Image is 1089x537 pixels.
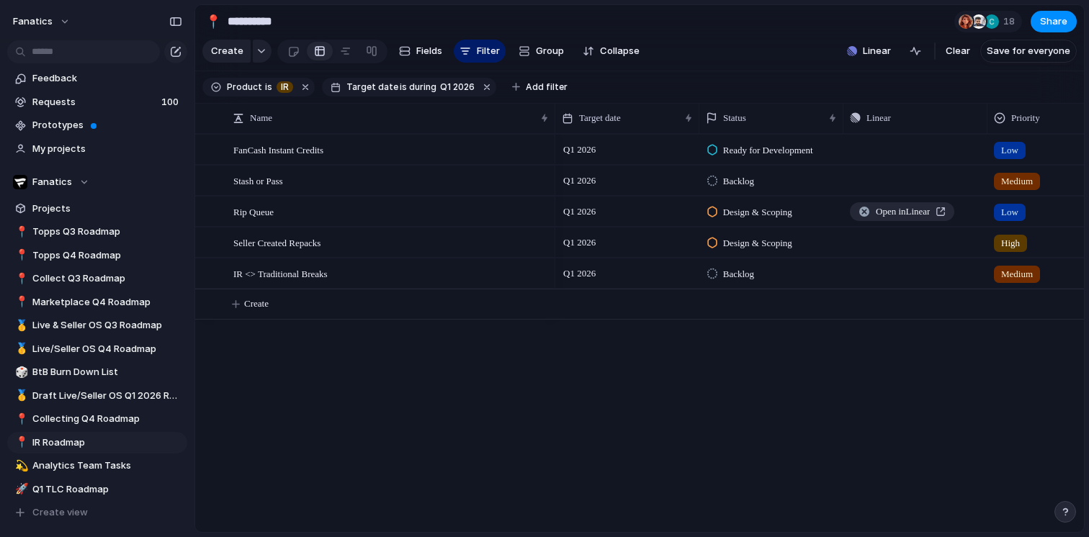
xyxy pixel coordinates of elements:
[946,44,970,58] span: Clear
[503,77,576,97] button: Add filter
[7,479,187,500] a: 🚀Q1 TLC Roadmap
[32,175,72,189] span: Fanatics
[7,361,187,383] a: 🎲BtB Burn Down List
[15,317,25,334] div: 🥇
[980,40,1077,63] button: Save for everyone
[579,111,621,125] span: Target date
[577,40,645,63] button: Collapse
[250,111,272,125] span: Name
[15,434,25,451] div: 📍
[723,267,754,281] span: Backlog
[32,505,88,520] span: Create view
[262,79,275,95] button: is
[1001,174,1033,189] span: Medium
[13,248,27,263] button: 📍
[6,10,78,33] button: fanatics
[15,411,25,428] div: 📍
[227,81,262,94] span: Product
[7,268,187,289] a: 📍Collect Q3 Roadmap
[866,111,891,125] span: Linear
[211,44,243,58] span: Create
[560,203,599,220] span: Q1 2026
[15,458,25,474] div: 💫
[32,142,182,156] span: My projects
[526,81,568,94] span: Add filter
[7,408,187,430] a: 📍Collecting Q4 Roadmap
[987,44,1070,58] span: Save for everyone
[440,81,475,94] span: Q1 2026
[233,265,328,281] span: IR <> Traditional Breaks
[841,40,897,62] button: Linear
[13,459,27,473] button: 💫
[7,338,187,360] a: 🥇Live/Seller OS Q4 Roadmap
[205,12,221,31] div: 📍
[7,114,187,136] a: Prototypes
[346,81,398,94] span: Target date
[876,204,930,219] span: Open in Linear
[400,81,407,94] span: is
[407,81,436,94] span: during
[13,365,27,379] button: 🎲
[7,68,187,89] a: Feedback
[15,387,25,404] div: 🥇
[940,40,976,63] button: Clear
[511,40,571,63] button: Group
[560,234,599,251] span: Q1 2026
[32,95,157,109] span: Requests
[13,436,27,450] button: 📍
[15,340,25,357] div: 🥇
[202,10,225,33] button: 📍
[233,141,323,158] span: FanCash Instant Credits
[1001,205,1018,220] span: Low
[7,432,187,453] a: 📍IR Roadmap
[723,236,792,251] span: Design & Scoping
[32,295,182,310] span: Marketplace Q4 Roadmap
[7,198,187,220] a: Projects
[7,502,187,523] button: Create view
[202,40,251,63] button: Create
[7,292,187,313] a: 📍Marketplace Q4 Roadmap
[32,202,182,216] span: Projects
[1011,111,1040,125] span: Priority
[1001,236,1020,251] span: High
[723,174,754,189] span: Backlog
[32,225,182,239] span: Topps Q3 Roadmap
[13,412,27,426] button: 📍
[265,81,272,94] span: is
[32,365,182,379] span: BtB Burn Down List
[477,44,500,58] span: Filter
[274,79,296,95] button: IR
[32,118,182,132] span: Prototypes
[13,318,27,333] button: 🥇
[7,245,187,266] a: 📍Topps Q4 Roadmap
[15,224,25,240] div: 📍
[1001,267,1033,281] span: Medium
[13,342,27,356] button: 🥇
[723,205,792,220] span: Design & Scoping
[15,364,25,381] div: 🎲
[536,44,564,58] span: Group
[32,271,182,286] span: Collect Q3 Roadmap
[32,248,182,263] span: Topps Q4 Roadmap
[233,172,283,189] span: Stash or Pass
[32,342,182,356] span: Live/Seller OS Q4 Roadmap
[13,225,27,239] button: 📍
[1031,11,1077,32] button: Share
[863,44,891,58] span: Linear
[416,44,442,58] span: Fields
[7,455,187,477] a: 💫Analytics Team Tasks
[281,81,289,94] span: IR
[244,297,269,311] span: Create
[1003,14,1019,29] span: 18
[7,171,187,193] button: Fanatics
[7,221,187,243] div: 📍Topps Q3 Roadmap
[32,482,182,497] span: Q1 TLC Roadmap
[560,265,599,282] span: Q1 2026
[7,91,187,113] a: Requests100
[32,412,182,426] span: Collecting Q4 Roadmap
[7,385,187,407] a: 🥇Draft Live/Seller OS Q1 2026 Roadmap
